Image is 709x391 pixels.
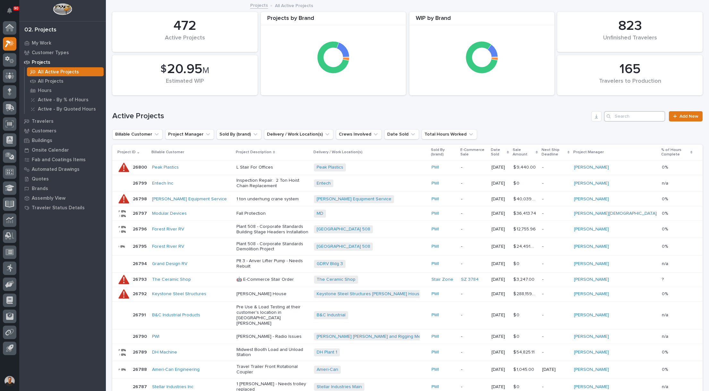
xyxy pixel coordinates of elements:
button: Sold By (brand) [217,129,261,139]
a: Brands [19,184,106,193]
p: Plt 3 - Anver Lifter Pump - Needs Rebuilt [236,258,309,269]
tr: 2678926789 DH Machine Midwest Booth Load and Unload StationDH Plant 1 PWI -[DATE]$ 54,825.11$ 54,... [112,344,703,361]
a: [PERSON_NAME] [574,384,609,390]
a: Stellar Industries Inc [152,384,193,390]
p: Fab and Coatings Items [32,157,86,163]
tr: 2679126791 B&C Industrial Products Pre Use & Load Testing at their customer's location in [GEOGRA... [112,301,703,329]
button: Project Manager [165,129,214,139]
p: [DATE] [491,181,508,186]
p: - [542,384,569,390]
a: Keystone Steel Structures [PERSON_NAME] House Movers [317,291,439,297]
a: MD [317,211,323,216]
p: 0% [662,210,669,216]
p: $ 24,491.49 [513,243,538,249]
tr: 2679926799 Entech Inc Inspection Repair: 2 Ton Hoist Chain ReplacementEntech PWI -[DATE]$ 0$ 0 -[... [112,175,703,192]
p: - [461,334,486,339]
tr: 2679026790 PWI [PERSON_NAME] - Radio Issues[PERSON_NAME] [PERSON_NAME] and Rigging Meta PWI -[DAT... [112,329,703,344]
a: [PERSON_NAME] [574,181,609,186]
p: $ 0 [513,333,521,339]
p: - [461,291,486,297]
a: Hours [25,86,106,95]
a: B&C Industrial [317,312,346,318]
p: [DATE] [491,211,508,216]
a: Active - By % of Hours [25,95,106,104]
p: - [542,227,569,232]
p: - [542,334,569,339]
a: PWI [431,312,439,318]
p: - [461,261,486,267]
p: [DATE] [491,227,508,232]
p: 0% [662,348,669,355]
a: [PERSON_NAME][DEMOGRAPHIC_DATA] [574,211,657,216]
button: Delivery / Work Location(s) [264,129,333,139]
div: 472 [123,18,247,34]
p: - [542,211,569,216]
p: - [542,350,569,355]
p: - [461,384,486,390]
a: Stair Zone [431,277,453,282]
p: [DATE] [491,312,508,318]
tr: 2679826798 [PERSON_NAME] Equipment Service 1 ton underhung crane system[PERSON_NAME] Equipment Se... [112,192,703,206]
p: n/a [662,333,670,339]
a: [PERSON_NAME] [574,334,609,339]
a: The Ceramic Shop [152,277,191,282]
p: n/a [662,260,670,267]
a: PWI [431,350,439,355]
p: 0% [662,366,669,372]
p: - [542,277,569,282]
span: $ [160,63,167,75]
p: - [461,312,486,318]
p: - [542,244,569,249]
a: PWI [152,334,159,339]
p: [PERSON_NAME] - Radio Issues [236,334,309,339]
p: Sale Amount [513,146,534,158]
p: $ 0 [513,179,521,186]
p: $ 54,825.11 [513,348,536,355]
p: 26790 [133,333,148,339]
a: [PERSON_NAME] [574,261,609,267]
tr: 2679626796 Forest River RV Plant 508 - Corporate Standards Building Stage Headers Installation[GE... [112,221,703,238]
p: - [461,367,486,372]
a: [PERSON_NAME] [574,196,609,202]
button: Billable Customer [112,129,163,139]
p: 26787 [133,383,148,390]
a: Add New [669,111,703,121]
a: DH Plant 1 [317,350,337,355]
a: Peak Plastics [152,165,179,170]
a: PWI [431,291,439,297]
p: - [461,181,486,186]
tr: 2679526795 Forest River RV Plant 508 - Corporate Standards Demolition Project[GEOGRAPHIC_DATA] 50... [112,238,703,255]
p: - [542,181,569,186]
p: $ 1,045.00 [513,366,535,372]
p: [PERSON_NAME] House [236,291,309,297]
a: [PERSON_NAME] [574,291,609,297]
p: [DATE] [491,350,508,355]
div: 823 [568,18,692,34]
p: 1 ton underhung crane system [236,196,309,202]
p: - [461,350,486,355]
p: [DATE] [491,196,508,202]
a: GDRV Bldg 3 [317,261,343,267]
p: [DATE] [491,261,508,267]
input: Search [604,111,665,121]
p: Project Description [236,149,271,156]
p: 26797 [133,210,148,216]
a: Customer Types [19,48,106,57]
p: Assembly View [32,195,65,201]
div: 165 [568,61,692,77]
p: $ 12,755.96 [513,225,537,232]
p: - [461,244,486,249]
a: Ameri-Can [317,367,338,372]
p: Hours [38,88,52,94]
tr: 2679726797 Modular Devices Fall ProtectionMD PWI -[DATE]$ 36,413.74$ 36,413.74 -[PERSON_NAME][DEM... [112,206,703,221]
p: $ 0 [513,260,521,267]
p: E-Commerce Sale [460,146,487,158]
p: [DATE] [491,277,508,282]
a: Forest River RV [152,244,184,249]
div: Unfinished Travelers [568,35,692,48]
a: Entech Inc [152,181,173,186]
p: L Stair For Offices [236,165,309,170]
a: [PERSON_NAME] [574,227,609,232]
p: 0% [662,290,669,297]
p: n/a [662,383,670,390]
